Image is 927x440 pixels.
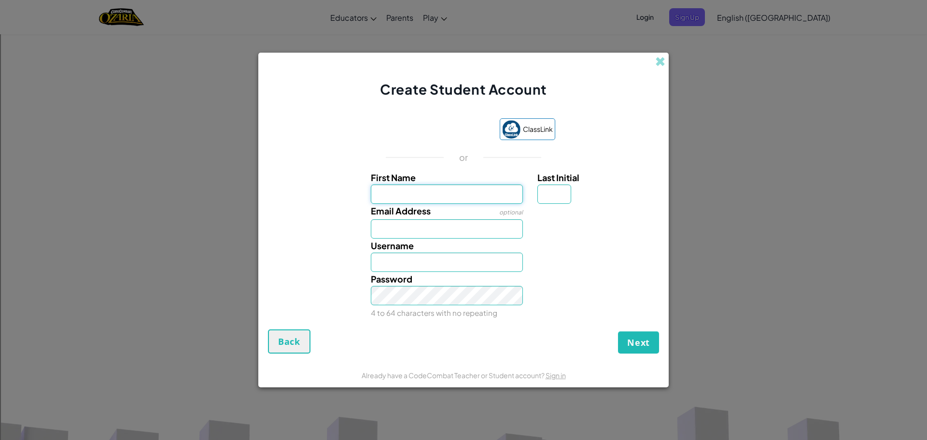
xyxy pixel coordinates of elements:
[268,329,310,354] button: Back
[362,371,546,380] span: Already have a CodeCombat Teacher or Student account?
[371,240,414,251] span: Username
[4,40,923,49] div: Move To ...
[371,308,497,317] small: 4 to 64 characters with no repeating
[371,205,431,216] span: Email Address
[523,122,553,136] span: ClassLink
[546,371,566,380] a: Sign in
[278,336,300,347] span: Back
[459,152,468,163] p: or
[4,31,923,40] div: Sort New > Old
[502,120,520,139] img: classlink-logo-small.png
[627,337,650,348] span: Next
[4,66,923,75] div: Sign out
[367,119,495,141] iframe: Sign in with Google Button
[371,172,416,183] span: First Name
[499,209,523,216] span: optional
[380,81,547,98] span: Create Student Account
[4,4,202,13] div: Home
[4,23,923,31] div: Sort A > Z
[4,57,923,66] div: Options
[618,331,659,354] button: Next
[4,49,923,57] div: Delete
[537,172,579,183] span: Last Initial
[4,13,89,23] input: Search outlines
[371,273,412,284] span: Password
